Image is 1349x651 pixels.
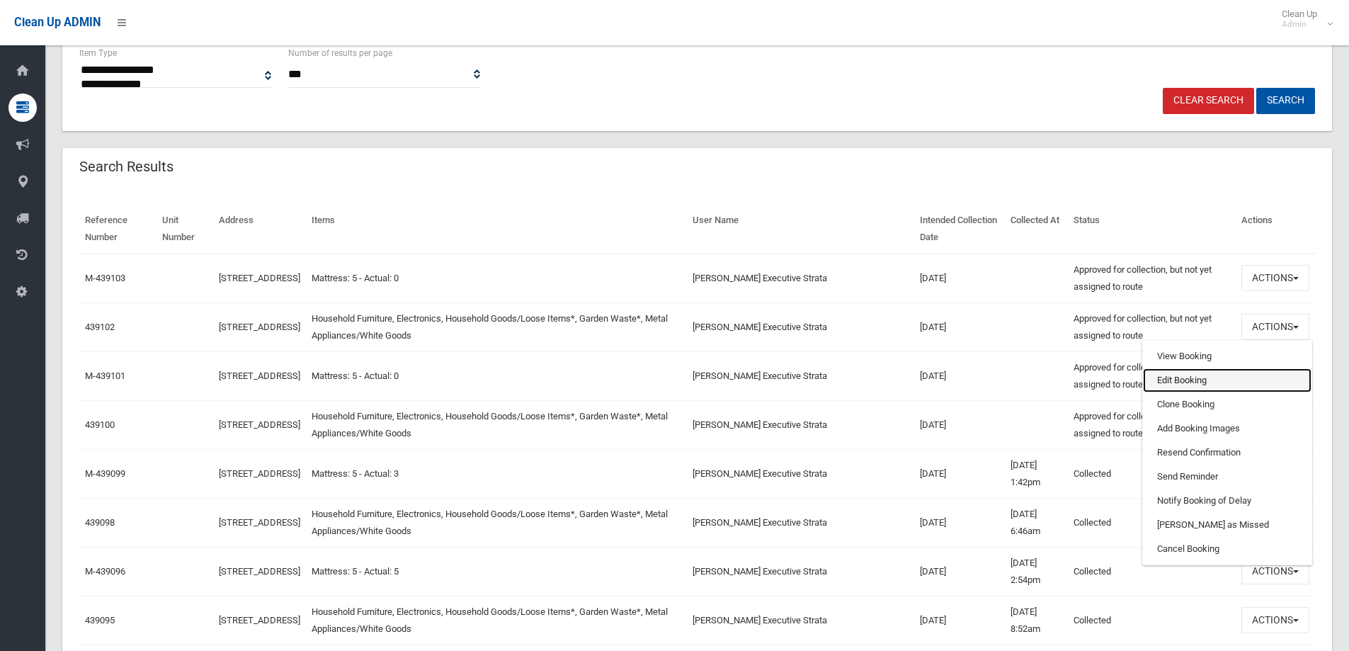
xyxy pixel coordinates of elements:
[914,254,1005,303] td: [DATE]
[219,517,300,528] a: [STREET_ADDRESS]
[687,400,915,449] td: [PERSON_NAME] Executive Strata
[1068,351,1236,400] td: Approved for collection, but not yet assigned to route
[1068,400,1236,449] td: Approved for collection, but not yet assigned to route
[1143,465,1311,489] a: Send Reminder
[85,419,115,430] a: 439100
[1241,558,1309,584] button: Actions
[914,596,1005,645] td: [DATE]
[85,273,125,283] a: M-439103
[306,596,687,645] td: Household Furniture, Electronics, Household Goods/Loose Items*, Garden Waste*, Metal Appliances/W...
[1143,537,1311,561] a: Cancel Booking
[1236,205,1315,254] th: Actions
[687,205,915,254] th: User Name
[85,566,125,577] a: M-439096
[914,205,1005,254] th: Intended Collection Date
[1068,302,1236,351] td: Approved for collection, but not yet assigned to route
[306,302,687,351] td: Household Furniture, Electronics, Household Goods/Loose Items*, Garden Waste*, Metal Appliances/W...
[1163,88,1254,114] a: Clear Search
[914,498,1005,547] td: [DATE]
[1068,449,1236,498] td: Collected
[1241,314,1309,340] button: Actions
[1143,368,1311,392] a: Edit Booking
[1068,205,1236,254] th: Status
[1143,344,1311,368] a: View Booking
[219,566,300,577] a: [STREET_ADDRESS]
[219,419,300,430] a: [STREET_ADDRESS]
[687,254,915,303] td: [PERSON_NAME] Executive Strata
[85,517,115,528] a: 439098
[1143,392,1311,417] a: Clone Booking
[1005,205,1068,254] th: Collected At
[1143,441,1311,465] a: Resend Confirmation
[79,45,117,61] label: Item Type
[914,547,1005,596] td: [DATE]
[79,205,156,254] th: Reference Number
[213,205,306,254] th: Address
[914,400,1005,449] td: [DATE]
[687,449,915,498] td: [PERSON_NAME] Executive Strata
[687,498,915,547] td: [PERSON_NAME] Executive Strata
[306,449,687,498] td: Mattress: 5 - Actual: 3
[85,370,125,381] a: M-439101
[1005,547,1068,596] td: [DATE] 2:54pm
[1068,596,1236,645] td: Collected
[306,351,687,400] td: Mattress: 5 - Actual: 0
[306,498,687,547] td: Household Furniture, Electronics, Household Goods/Loose Items*, Garden Waste*, Metal Appliances/W...
[687,302,915,351] td: [PERSON_NAME] Executive Strata
[1275,9,1331,30] span: Clean Up
[219,370,300,381] a: [STREET_ADDRESS]
[14,16,101,29] span: Clean Up ADMIN
[219,468,300,479] a: [STREET_ADDRESS]
[1068,547,1236,596] td: Collected
[914,449,1005,498] td: [DATE]
[914,302,1005,351] td: [DATE]
[1241,265,1309,291] button: Actions
[687,547,915,596] td: [PERSON_NAME] Executive Strata
[914,351,1005,400] td: [DATE]
[62,153,190,181] header: Search Results
[306,400,687,449] td: Household Furniture, Electronics, Household Goods/Loose Items*, Garden Waste*, Metal Appliances/W...
[1256,88,1315,114] button: Search
[85,322,115,332] a: 439102
[1005,449,1068,498] td: [DATE] 1:42pm
[156,205,213,254] th: Unit Number
[687,351,915,400] td: [PERSON_NAME] Executive Strata
[1241,607,1309,633] button: Actions
[219,273,300,283] a: [STREET_ADDRESS]
[1143,417,1311,441] a: Add Booking Images
[1143,489,1311,513] a: Notify Booking of Delay
[1282,19,1317,30] small: Admin
[1143,513,1311,537] a: [PERSON_NAME] as Missed
[1068,498,1236,547] td: Collected
[1005,498,1068,547] td: [DATE] 6:46am
[1005,596,1068,645] td: [DATE] 8:52am
[687,596,915,645] td: [PERSON_NAME] Executive Strata
[288,45,392,61] label: Number of results per page
[85,615,115,625] a: 439095
[306,205,687,254] th: Items
[1068,254,1236,303] td: Approved for collection, but not yet assigned to route
[219,615,300,625] a: [STREET_ADDRESS]
[306,547,687,596] td: Mattress: 5 - Actual: 5
[306,254,687,303] td: Mattress: 5 - Actual: 0
[85,468,125,479] a: M-439099
[219,322,300,332] a: [STREET_ADDRESS]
